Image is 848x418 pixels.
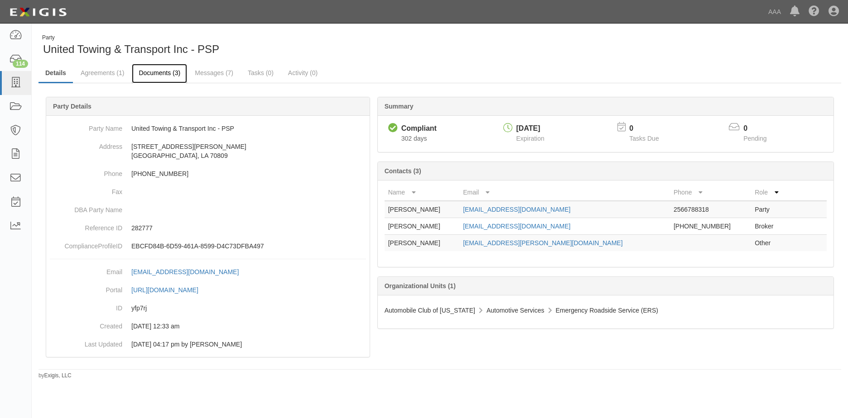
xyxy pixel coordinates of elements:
dt: ID [50,299,122,313]
td: 2566788318 [670,201,751,218]
p: EBCFD84B-6D59-461A-8599-D4C73DFBA497 [131,242,366,251]
p: 282777 [131,223,366,233]
td: [PERSON_NAME] [385,235,459,252]
span: Automotive Services [487,307,544,314]
dt: ComplianceProfileID [50,237,122,251]
td: Party [751,201,790,218]
dt: DBA Party Name [50,201,122,214]
td: [PHONE_NUMBER] [670,218,751,235]
th: Email [459,184,670,201]
div: [DATE] [516,123,544,134]
span: Automobile Club of [US_STATE] [385,307,475,314]
dt: Phone [50,165,122,178]
p: 0 [743,123,778,134]
small: by [39,372,72,380]
a: Exigis, LLC [44,372,72,379]
dd: [STREET_ADDRESS][PERSON_NAME] [GEOGRAPHIC_DATA], LA 70809 [50,138,366,165]
i: Help Center - Complianz [809,6,819,17]
p: 0 [629,123,670,134]
a: Agreements (1) [74,64,131,82]
i: Compliant [388,123,398,133]
b: Summary [385,103,414,110]
span: Since 12/03/2024 [401,135,427,142]
div: Compliant [401,123,437,134]
td: Broker [751,218,790,235]
div: [EMAIL_ADDRESS][DOMAIN_NAME] [131,267,239,276]
dt: Portal [50,281,122,294]
a: Documents (3) [132,64,187,83]
div: United Towing & Transport Inc - PSP [39,34,433,57]
dt: Fax [50,183,122,196]
a: [URL][DOMAIN_NAME] [131,286,208,294]
a: Activity (0) [281,64,324,82]
span: Emergency Roadside Service (ERS) [556,307,658,314]
span: United Towing & Transport Inc - PSP [43,43,219,55]
td: [PERSON_NAME] [385,201,459,218]
dt: Party Name [50,119,122,133]
div: 114 [13,60,28,68]
span: Pending [743,135,766,142]
dd: United Towing & Transport Inc - PSP [50,119,366,138]
a: [EMAIL_ADDRESS][DOMAIN_NAME] [463,223,570,230]
b: Party Details [53,103,92,110]
td: [PERSON_NAME] [385,218,459,235]
th: Name [385,184,459,201]
dd: yfp7rj [50,299,366,317]
dd: 03/10/2023 12:33 am [50,317,366,335]
th: Phone [670,184,751,201]
a: [EMAIL_ADDRESS][DOMAIN_NAME] [131,268,249,275]
dt: Email [50,263,122,276]
b: Contacts (3) [385,167,421,175]
dt: Last Updated [50,335,122,349]
a: Tasks (0) [241,64,280,82]
th: Role [751,184,790,201]
div: Party [42,34,219,42]
a: AAA [764,3,785,21]
dd: 03/25/2024 04:17 pm by Benjamin Tully [50,335,366,353]
a: [EMAIL_ADDRESS][DOMAIN_NAME] [463,206,570,213]
dt: Created [50,317,122,331]
span: Tasks Due [629,135,659,142]
a: Details [39,64,73,83]
a: Messages (7) [188,64,240,82]
span: Expiration [516,135,544,142]
dd: [PHONE_NUMBER] [50,165,366,183]
img: logo-5460c22ac91f19d4615b14bd174203de0afe785f0fc80cf4dbbc73dc1793850b.png [7,4,69,20]
dt: Address [50,138,122,151]
dt: Reference ID [50,219,122,233]
b: Organizational Units (1) [385,282,456,290]
td: Other [751,235,790,252]
a: [EMAIL_ADDRESS][PERSON_NAME][DOMAIN_NAME] [463,239,622,247]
